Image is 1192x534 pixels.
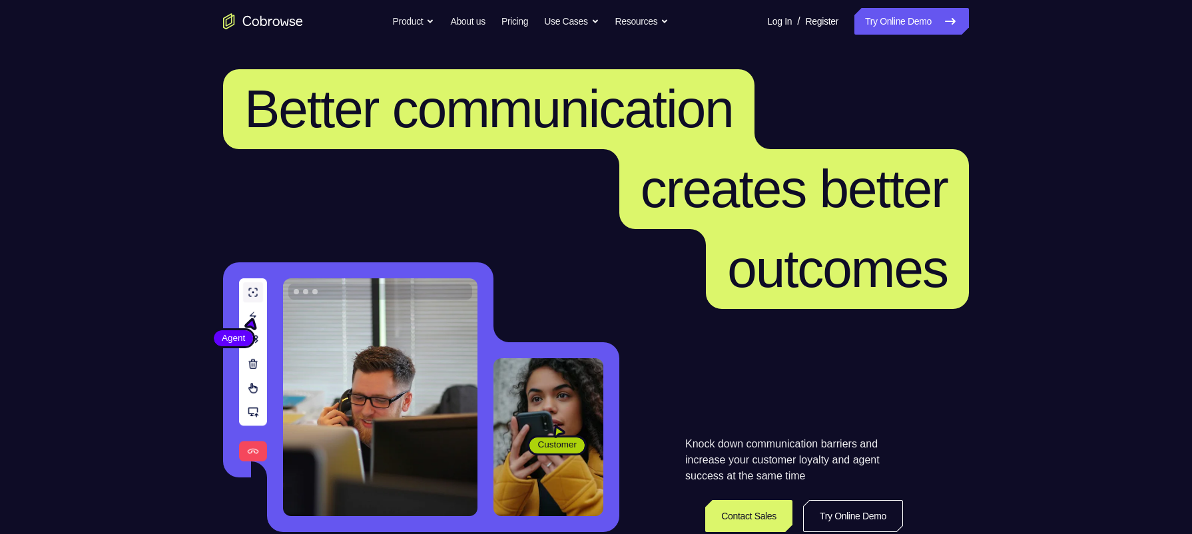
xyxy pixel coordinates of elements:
a: Try Online Demo [803,500,903,532]
a: Pricing [501,8,528,35]
a: Try Online Demo [854,8,969,35]
span: Better communication [244,79,733,138]
a: About us [450,8,485,35]
a: Contact Sales [705,500,792,532]
span: creates better [641,159,948,218]
span: outcomes [727,239,948,298]
span: / [797,13,800,29]
img: A series of tools used in co-browsing sessions [239,278,267,461]
button: Use Cases [544,8,599,35]
a: Go to the home page [223,13,303,29]
button: Resources [615,8,669,35]
span: Customer [529,438,585,451]
a: Log In [767,8,792,35]
p: Knock down communication barriers and increase your customer loyalty and agent success at the sam... [685,436,903,484]
button: Product [393,8,435,35]
span: Agent [214,332,253,345]
a: Register [806,8,838,35]
img: A customer holding their phone [493,358,603,516]
img: A customer support agent talking on the phone [283,278,477,516]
